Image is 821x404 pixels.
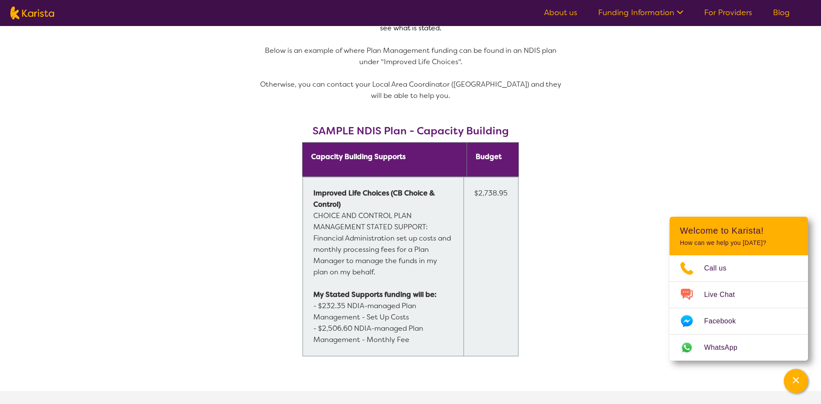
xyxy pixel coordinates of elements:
span: Budget [476,152,502,161]
p: Below is an example of where Plan Management funding can be found in an NDIS plan under "Improved... [255,45,567,68]
span: Facebook [704,315,746,328]
a: Blog [773,7,790,18]
button: Channel Menu [784,369,808,393]
span: CHOICE AND CONTROL PLAN MANAGEMENT STATED SUPPORT: Financial Administration set up costs and mont... [313,189,453,277]
a: Call 0485972676 via 3CX [670,255,808,281]
span: Call us [704,262,737,275]
p: How can we help you [DATE]? [680,239,798,247]
a: Web link opens in a new tab. [670,335,808,361]
span: $2,738.95 [474,189,508,198]
div: Channel Menu [670,217,808,361]
span: Live Chat [704,288,745,301]
a: Funding Information [598,7,683,18]
strong: Improved Life Choices (CB Choice & Control) [313,189,437,209]
a: About us [544,7,577,18]
h3: SAMPLE NDIS Plan - Capacity Building [255,125,567,137]
h2: Welcome to Karista! [680,225,798,236]
span: - $2,506.60 NDIA-managed Plan Management - Monthly Fee [313,324,425,344]
span: - $232.35 NDIA-managed Plan Management - Set Up Costs [313,301,418,322]
p: Otherwise, you can contact your Local Area Coordinator ([GEOGRAPHIC_DATA]) and they will be able ... [255,79,567,101]
ul: Choose channel [670,255,808,361]
span: WhatsApp [704,341,748,354]
a: For Providers [704,7,752,18]
img: Karista logo [10,7,54,20]
strong: My Stated Supports funding will be: [313,290,437,299]
span: Capacity Building Supports [311,152,406,161]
